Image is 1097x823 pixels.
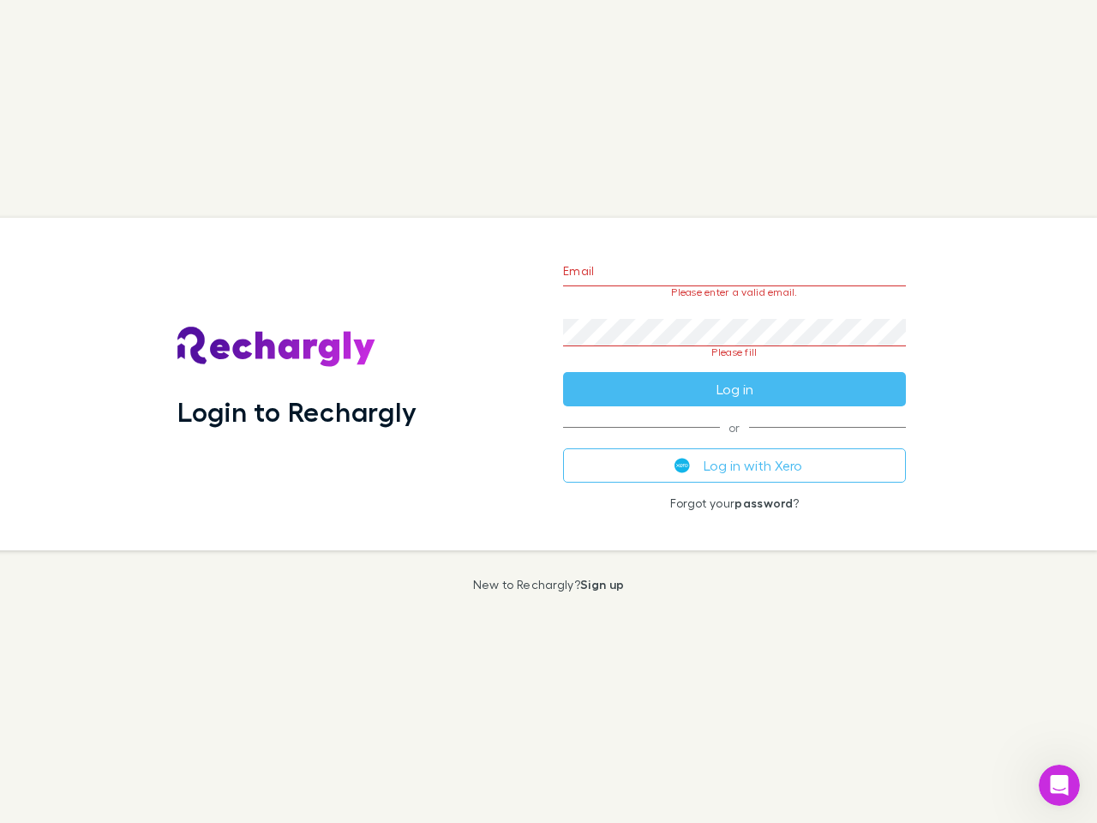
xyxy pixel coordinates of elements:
[563,346,906,358] p: Please fill
[177,395,417,428] h1: Login to Rechargly
[1039,765,1080,806] iframe: Intercom live chat
[580,577,624,592] a: Sign up
[473,578,625,592] p: New to Rechargly?
[563,448,906,483] button: Log in with Xero
[734,496,793,510] a: password
[177,327,376,368] img: Rechargly's Logo
[563,286,906,298] p: Please enter a valid email.
[563,496,906,510] p: Forgot your ?
[563,427,906,428] span: or
[563,372,906,406] button: Log in
[674,458,690,473] img: Xero's logo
